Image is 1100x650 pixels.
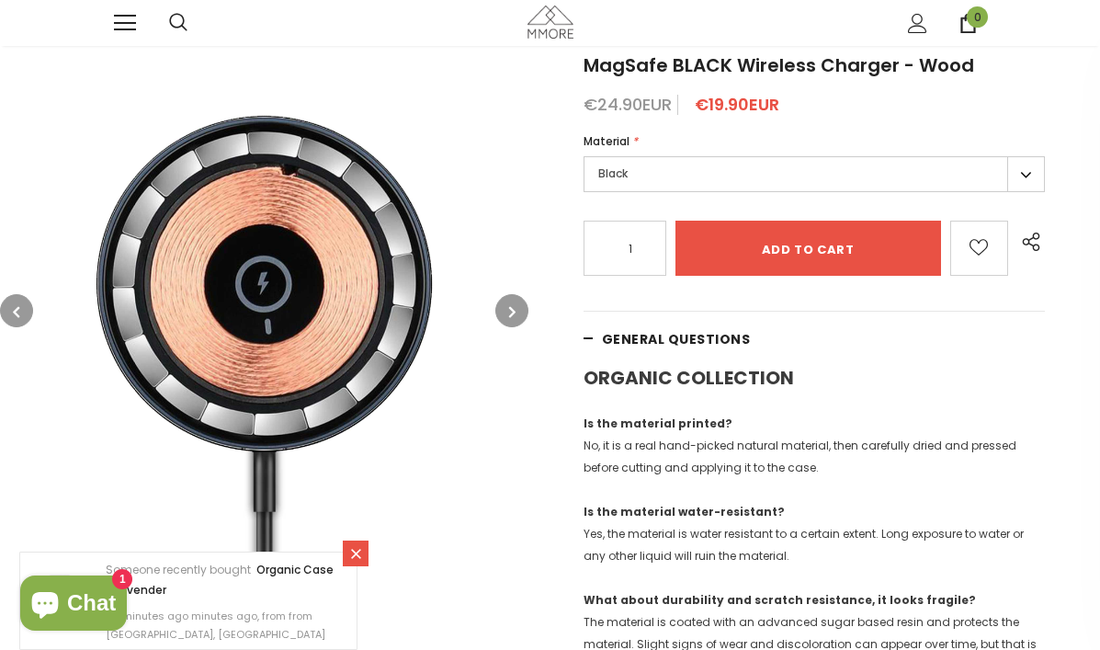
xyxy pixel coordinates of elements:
p: Yes, the material is water resistant to a certain extent. Long exposure to water or any other liq... [584,501,1045,567]
img: MMORE Cases [527,6,573,38]
strong: ORGANIC COLLECTION [584,365,794,391]
span: Someone recently bought [106,562,251,577]
p: No, it is a real hand-picked natural material, then carefully dried and pressed before cutting an... [584,413,1045,479]
label: Black [584,156,1045,192]
input: Add to cart [675,221,941,276]
span: 0 [967,6,988,28]
strong: Is the material water-resistant? [584,504,785,519]
span: MagSafe BLACK Wireless Charger - Wood [584,52,974,78]
span: General Questions [602,330,751,348]
inbox-online-store-chat: Shopify online store chat [15,576,132,635]
span: Material [584,133,629,149]
span: €24.90EUR [584,93,672,116]
a: General Questions [584,312,1045,367]
span: 30 minutes ago minutes ago, from from [GEOGRAPHIC_DATA], [GEOGRAPHIC_DATA] [106,609,325,642]
span: €19.90EUR [695,93,779,116]
strong: Is the material printed? [584,416,732,431]
a: 0 [958,14,978,33]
